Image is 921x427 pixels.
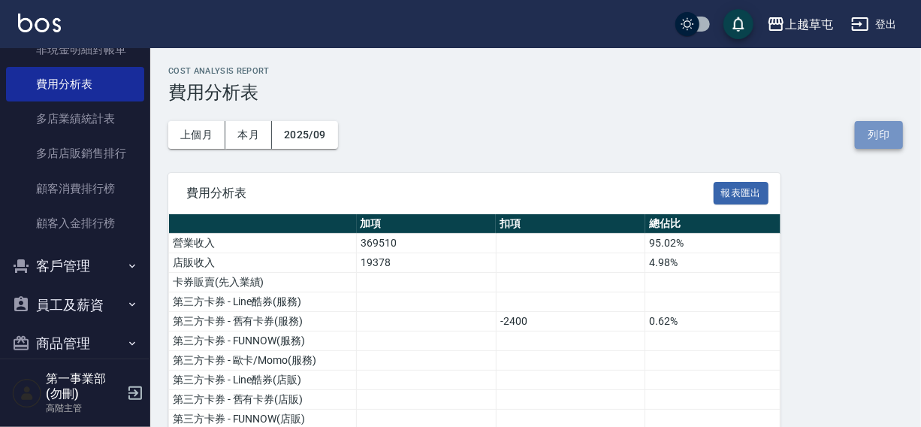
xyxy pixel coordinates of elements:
button: 商品管理 [6,324,144,363]
td: 第三方卡券 - Line酷券(店販) [169,371,357,390]
th: 加項 [357,214,497,234]
td: 369510 [357,234,497,253]
td: 第三方卡券 - 舊有卡券(店販) [169,390,357,410]
button: 客戶管理 [6,247,144,286]
button: 上越草屯 [761,9,839,40]
img: Logo [18,14,61,32]
td: 95.02% [645,234,781,253]
button: 2025/09 [272,121,338,149]
a: 顧客入金排行榜 [6,206,144,241]
p: 高階主管 [46,401,122,415]
a: 多店店販銷售排行 [6,136,144,171]
img: Person [12,378,42,408]
th: 扣項 [496,214,645,234]
a: 費用分析表 [6,67,144,101]
td: 第三方卡券 - 舊有卡券(服務) [169,312,357,332]
td: 第三方卡券 - 歐卡/Momo(服務) [169,351,357,371]
button: 報表匯出 [714,182,769,205]
button: 上個月 [168,121,225,149]
span: 費用分析表 [186,186,714,201]
button: 列印 [855,121,903,149]
td: 第三方卡券 - FUNNOW(服務) [169,332,357,351]
td: 營業收入 [169,234,357,253]
h3: 費用分析表 [168,82,903,103]
td: 0.62% [645,312,781,332]
button: 員工及薪資 [6,286,144,325]
button: 登出 [845,11,903,38]
td: 卡券販賣(先入業績) [169,273,357,292]
a: 非現金明細對帳單 [6,32,144,67]
a: 多店業績統計表 [6,101,144,136]
td: -2400 [496,312,645,332]
td: 4.98% [645,253,781,273]
a: 顧客消費排行榜 [6,171,144,206]
h5: 第一事業部 (勿刪) [46,371,122,401]
td: 第三方卡券 - Line酷券(服務) [169,292,357,312]
th: 總佔比 [645,214,781,234]
button: 本月 [225,121,272,149]
div: 上越草屯 [785,15,833,34]
td: 店販收入 [169,253,357,273]
button: save [723,9,753,39]
td: 19378 [357,253,497,273]
h2: Cost analysis Report [168,66,903,76]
